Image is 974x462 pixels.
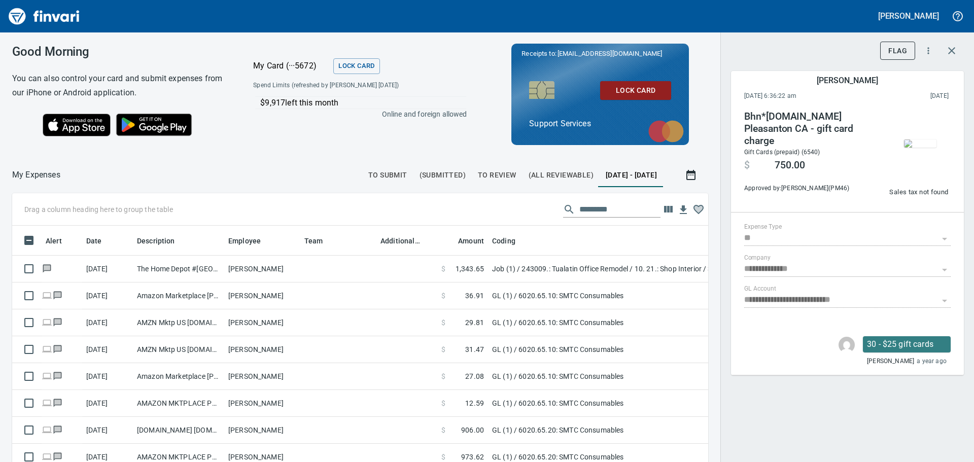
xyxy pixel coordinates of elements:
img: Download on the App Store [43,114,111,136]
span: Team [304,235,336,247]
span: $ [441,264,445,274]
td: [DATE] [82,282,133,309]
span: Online transaction [42,453,52,460]
span: Has messages [52,319,63,326]
td: [DOMAIN_NAME] [DOMAIN_NAME][URL] WA [133,417,224,444]
span: 12.59 [465,398,484,408]
td: [PERSON_NAME] [224,256,300,282]
td: [DATE] [82,256,133,282]
span: (All Reviewable) [529,169,594,182]
p: Support Services [529,118,671,130]
button: Close transaction [940,39,964,63]
span: This charge was settled by the merchant and appears on the 2024/09/07 statement. [863,91,949,101]
button: [PERSON_NAME] [876,8,942,24]
span: Employee [228,235,261,247]
td: [PERSON_NAME] [224,282,300,309]
p: My Card (···5672) [253,60,329,72]
p: $9,917 left this month [260,97,466,109]
td: Job (1) / 243009.: Tualatin Office Remodel / 10. 21.: Shop Interior / 3: Material [488,256,742,282]
span: $ [441,344,445,354]
h6: You can also control your card and submit expenses from our iPhone or Android application. [12,72,228,100]
span: Coding [492,235,515,247]
td: [DATE] [82,336,133,363]
img: receipts%2Ftapani%2F2024-09-09%2FNEsw9X4wyyOGIebisYSa9hDywWp2__TADyCpMBlCYXB0GulN1Y_body.jpg [904,139,936,148]
span: Team [304,235,323,247]
p: My Expenses [12,169,60,181]
span: To Submit [368,169,407,182]
span: Lock Card [608,84,663,97]
button: Choose columns to display [660,202,676,217]
td: GL (1) / 6020.65.10: SMTC Consumables [488,390,742,417]
td: Amazon Marketplace [PHONE_NUMBER] Us [133,363,224,390]
nav: breadcrumb [12,169,60,181]
span: Has messages [42,265,52,272]
h5: [PERSON_NAME] [878,11,939,21]
span: 1,343.65 [456,264,484,274]
span: 31.47 [465,344,484,354]
td: [PERSON_NAME] [224,336,300,363]
span: Employee [228,235,274,247]
span: Date [86,235,102,247]
p: Drag a column heading here to group the table [24,204,173,215]
td: [PERSON_NAME] [224,363,300,390]
span: Alert [46,235,62,247]
span: $ [441,398,445,408]
span: $ [744,159,750,171]
span: Additional Reviewer [380,235,433,247]
td: [DATE] [82,417,133,444]
span: Has messages [52,346,63,352]
td: Amazon Marketplace [PHONE_NUMBER] Us [133,282,224,309]
span: Online transaction [42,292,52,299]
p: Receipts to: [521,49,679,59]
td: The Home Depot #[GEOGRAPHIC_DATA] [133,256,224,282]
span: To Review [478,169,516,182]
button: Download Table [676,202,691,218]
span: Amount [445,235,484,247]
td: GL (1) / 6020.65.10: SMTC Consumables [488,282,742,309]
td: [DATE] [82,363,133,390]
span: Has messages [52,427,63,433]
a: Finvari [6,4,82,28]
span: [DATE] 6:36:22 am [744,91,863,101]
button: Lock Card [333,58,379,74]
span: 750.00 [775,159,805,171]
span: Description [137,235,188,247]
span: Gift Cards (prepaid) (6540) [744,149,820,156]
span: Online transaction [42,427,52,433]
span: $ [441,291,445,301]
span: 27.08 [465,371,484,381]
span: Online transaction [42,400,52,406]
span: Spend Limits (refreshed by [PERSON_NAME] [DATE]) [253,81,432,91]
td: [DATE] [82,390,133,417]
span: Has messages [52,453,63,460]
span: 36.91 [465,291,484,301]
td: AMAZON MKTPLACE PMTS [DOMAIN_NAME][URL] WA [133,390,224,417]
button: Column choices favorited. Click to reset to default [691,202,706,217]
td: [PERSON_NAME] [224,417,300,444]
span: $ [441,317,445,328]
span: Lock Card [338,60,374,72]
span: Has messages [52,400,63,406]
button: Lock Card [600,81,671,100]
label: Company [744,255,771,261]
label: Expense Type [744,224,782,230]
span: (Submitted) [420,169,466,182]
span: Description [137,235,175,247]
span: Sales tax not found [889,187,948,198]
span: Approved by: [PERSON_NAME] ( PM46 ) [744,184,882,194]
span: [DATE] - [DATE] [606,169,657,182]
span: Online transaction [42,319,52,326]
span: 973.62 [461,452,484,462]
span: $ [441,371,445,381]
label: GL Account [744,286,776,292]
td: [PERSON_NAME] [224,390,300,417]
h5: [PERSON_NAME] [817,75,878,86]
span: $ [441,425,445,435]
td: GL (1) / 6020.65.10: SMTC Consumables [488,309,742,336]
span: Flag [888,45,907,57]
h3: Good Morning [12,45,228,59]
h4: Bhn*[DOMAIN_NAME] Pleasanton CA - gift card charge [744,111,882,147]
button: Sales tax not found [887,185,951,200]
img: Get it on Google Play [111,108,198,141]
span: Has messages [52,373,63,379]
